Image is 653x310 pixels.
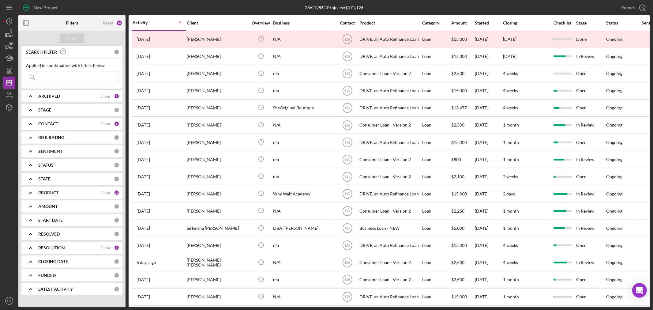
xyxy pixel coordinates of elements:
[273,48,334,65] div: N/A
[451,48,474,65] div: $15,000
[475,255,502,271] div: [DATE]
[359,83,421,99] div: DRIVE, an Auto Refinance Loan
[475,31,502,47] div: [DATE]
[422,21,451,25] div: Category
[187,255,248,271] div: [PERSON_NAME] [PERSON_NAME]
[187,237,248,254] div: [PERSON_NAME]
[451,237,474,254] div: $15,000
[451,203,474,219] div: $2,250
[114,273,119,278] div: 0
[359,100,421,116] div: DRIVE, an Auto Refinance Loan
[273,255,334,271] div: N/A
[345,72,350,76] text: LG
[632,283,647,298] div: Open Intercom Messenger
[38,204,58,209] b: AMOUNT
[475,237,502,254] div: [DATE]
[273,66,334,82] div: n/a
[114,135,119,140] div: 0
[503,88,518,93] time: 4 weeks
[137,191,150,196] time: 2025-08-06 15:54
[66,21,78,25] b: Filters
[475,100,502,116] div: [DATE]
[576,220,606,236] div: In Review
[475,289,502,305] div: [DATE]
[451,31,474,47] div: $15,000
[187,66,248,82] div: [PERSON_NAME]
[273,272,334,288] div: n/a
[503,21,549,25] div: Closing
[475,117,502,133] div: [DATE]
[26,63,118,68] div: Applied in combination with filters below
[38,149,62,154] b: SENTIMENT
[273,100,334,116] div: SheOriginal Boutique
[422,31,451,47] div: Loan
[606,294,622,299] div: Ongoing
[187,100,248,116] div: [PERSON_NAME]
[345,244,350,248] text: LG
[60,34,84,43] button: Apply
[576,100,606,116] div: Open
[273,117,334,133] div: N/A
[606,140,622,145] div: Ongoing
[345,89,350,93] text: LG
[451,66,474,82] div: $2,500
[137,243,150,248] time: 2025-08-07 16:44
[359,220,421,236] div: Business Loan - NEW
[503,105,518,110] time: 4 weeks
[503,36,516,42] time: [DATE]
[606,71,622,76] div: Ongoing
[114,176,119,182] div: 0
[576,31,606,47] div: Done
[576,255,606,271] div: In Review
[359,237,421,254] div: DRIVE, an Auto Refinance Loan
[606,226,622,231] div: Ongoing
[345,226,350,231] text: LG
[137,294,150,299] time: 2025-08-11 16:58
[359,203,421,219] div: Consumer Loan - Version 2
[34,2,58,14] div: New Project
[137,226,150,231] time: 2025-08-06 21:45
[137,105,150,110] time: 2025-07-29 19:38
[422,237,451,254] div: Loan
[576,289,606,305] div: Open
[359,186,421,202] div: DRIVE, an Auto Refinance Loan
[422,168,451,185] div: Loan
[137,71,150,76] time: 2025-07-28 18:14
[38,287,73,292] b: LATEST ACTIVITY
[576,237,606,254] div: Open
[475,21,502,25] div: Started
[359,272,421,288] div: Consumer Loan - Version 2
[503,157,519,162] time: 1 month
[38,121,58,126] b: CONTACT
[137,37,150,42] time: 2024-10-30 19:39
[3,295,15,307] button: LG
[451,83,474,99] div: $15,000
[114,190,119,195] div: 12
[345,295,350,299] text: LG
[137,277,150,282] time: 2025-08-11 15:11
[606,157,622,162] div: Ongoing
[273,31,334,47] div: N/A
[576,203,606,219] div: In Review
[576,48,606,65] div: In Review
[336,21,359,25] div: Contact
[422,151,451,168] div: Loan
[606,243,622,248] div: Ongoing
[422,220,451,236] div: Loan
[475,151,502,168] div: [DATE]
[422,48,451,65] div: Loan
[550,21,576,25] div: Checklist
[475,66,502,82] div: [DATE]
[606,37,622,42] div: Ongoing
[451,186,474,202] div: $15,000
[359,66,421,82] div: Consumer Loan - Version 2
[133,20,159,25] div: Activity
[422,134,451,150] div: Loan
[38,163,54,168] b: STATUS
[345,140,350,145] text: LG
[475,203,502,219] div: [DATE]
[503,294,519,299] time: 1 month
[615,2,650,14] button: Export
[114,286,119,292] div: 0
[345,106,350,110] text: LG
